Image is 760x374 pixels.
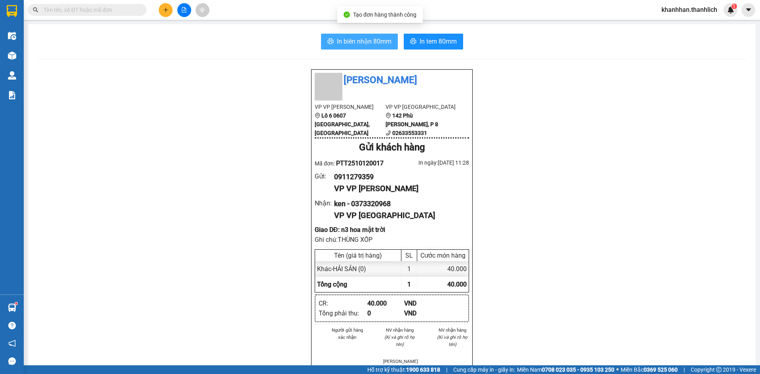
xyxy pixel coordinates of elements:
img: warehouse-icon [8,304,16,312]
li: VP VP [PERSON_NAME] [315,103,386,111]
span: notification [8,340,16,347]
span: check-circle [344,11,350,18]
div: Nhận : [315,198,334,208]
span: aim [199,7,205,13]
span: khanhhan.thanhlich [655,5,724,15]
div: 1 [401,261,417,277]
span: phone [386,130,391,136]
span: printer [410,38,416,46]
sup: 1 [15,302,17,305]
li: VP VP [GEOGRAPHIC_DATA] [55,34,105,60]
button: printerIn tem 80mm [404,34,463,49]
span: In biên nhận 80mm [337,36,391,46]
span: PTT2510120017 [336,159,384,167]
span: 40.000 [447,281,467,288]
button: file-add [177,3,191,17]
span: copyright [716,367,722,372]
b: 02633553331 [392,130,427,136]
span: file-add [181,7,187,13]
span: ⚪️ [616,368,619,371]
span: | [446,365,447,374]
div: VP VP [GEOGRAPHIC_DATA] [334,209,463,222]
li: NV nhận hàng [383,327,417,334]
li: NV nhận hàng [435,327,469,334]
div: VP VP [PERSON_NAME] [334,182,463,195]
span: Hỗ trợ kỹ thuật: [367,365,440,374]
img: icon-new-feature [727,6,734,13]
img: logo-vxr [7,5,17,17]
span: environment [315,113,320,118]
div: Cước món hàng [419,252,467,259]
div: VND [404,298,441,308]
img: warehouse-icon [8,32,16,40]
div: Mã đơn: [315,158,392,168]
li: VP VP [PERSON_NAME] [4,34,55,51]
b: Lô 6 0607 [GEOGRAPHIC_DATA], [GEOGRAPHIC_DATA] [315,112,370,136]
span: question-circle [8,322,16,329]
span: Miền Nam [517,365,614,374]
span: printer [327,38,334,46]
span: Tạo đơn hàng thành công [353,11,416,18]
div: Gửi : [315,171,334,181]
strong: 1900 633 818 [406,366,440,373]
button: caret-down [741,3,755,17]
span: environment [4,53,9,58]
div: Giao DĐ: n3 hoa mặt trời [315,225,469,235]
span: Khác - HẢI SẢN (0) [317,265,366,273]
span: 1 [407,281,411,288]
b: Lô 6 0607 [GEOGRAPHIC_DATA], [GEOGRAPHIC_DATA] [4,52,53,93]
div: VND [404,308,441,318]
div: 40.000 [417,261,469,277]
img: solution-icon [8,91,16,99]
li: [PERSON_NAME] [4,4,115,19]
strong: 0708 023 035 - 0935 103 250 [542,366,614,373]
div: Tổng phải thu : [319,308,367,318]
li: VP VP [GEOGRAPHIC_DATA] [386,103,456,111]
b: 142 Phù [PERSON_NAME], P 8 [386,112,438,127]
li: Người gửi hàng xác nhận [331,327,364,341]
li: [PERSON_NAME] [315,73,469,88]
div: 40.000 [367,298,404,308]
sup: 1 [731,4,737,9]
i: (Kí và ghi rõ họ tên) [384,334,415,347]
span: Cung cấp máy in - giấy in: [453,365,515,374]
span: | [684,365,685,374]
span: environment [386,113,391,118]
span: Miền Bắc [621,365,678,374]
div: Gửi khách hàng [315,140,469,155]
span: Tổng cộng [317,281,347,288]
div: 0911279359 [334,171,463,182]
button: plus [159,3,173,17]
button: aim [196,3,209,17]
button: printerIn biên nhận 80mm [321,34,398,49]
strong: 0369 525 060 [644,366,678,373]
span: 1 [733,4,735,9]
input: Tìm tên, số ĐT hoặc mã đơn [44,6,137,14]
span: message [8,357,16,365]
img: warehouse-icon [8,71,16,80]
span: In tem 80mm [420,36,457,46]
div: SL [403,252,415,259]
div: Tên (giá trị hàng) [317,252,399,259]
img: warehouse-icon [8,51,16,60]
div: CR : [319,298,367,308]
span: plus [163,7,169,13]
div: In ngày: [DATE] 11:28 [392,158,469,167]
div: Ghi chú: THÙNG XỐP [315,235,469,245]
div: ken - 0373320968 [334,198,463,209]
i: (Kí và ghi rõ họ tên) [437,334,467,347]
div: 0 [367,308,404,318]
span: caret-down [745,6,752,13]
li: [PERSON_NAME] [383,358,417,365]
span: search [33,7,38,13]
